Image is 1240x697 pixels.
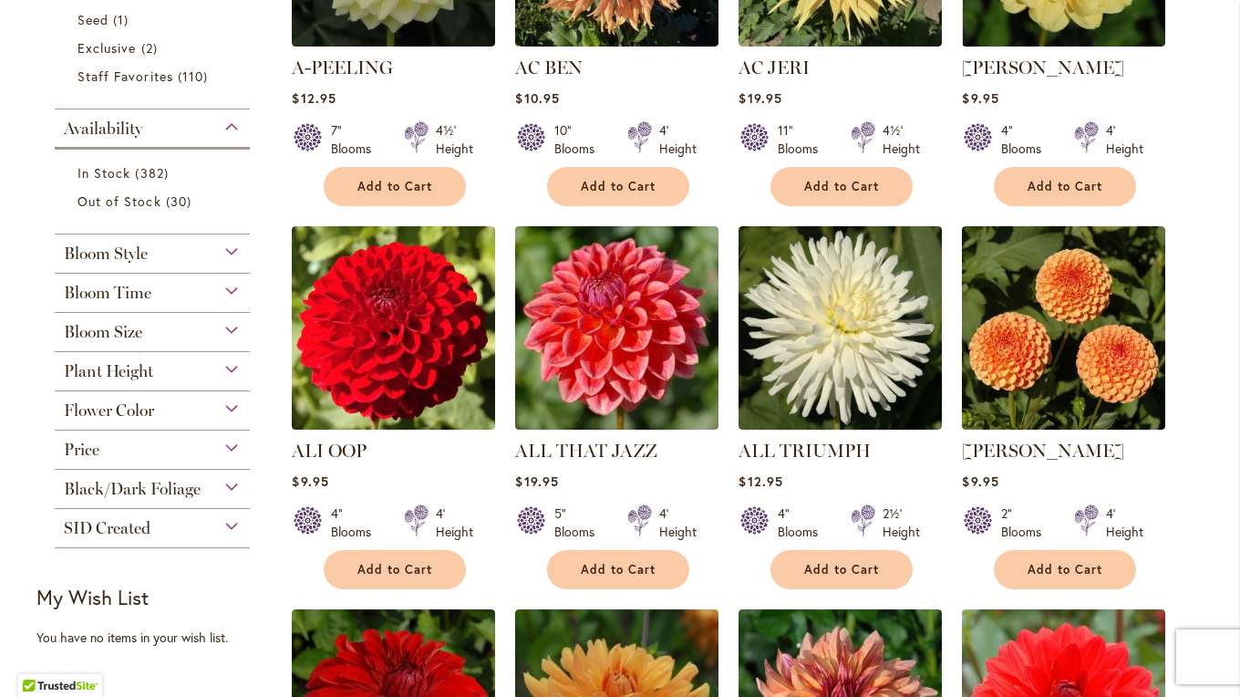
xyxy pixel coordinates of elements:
[554,505,605,541] div: 5" Blooms
[739,473,782,490] span: $12.95
[64,361,153,381] span: Plant Height
[64,479,201,499] span: Black/Dark Foliage
[739,57,810,78] a: AC JERI
[14,632,65,683] iframe: Launch Accessibility Center
[166,192,196,211] span: 30
[357,179,432,194] span: Add to Cart
[77,10,232,29] a: Seed
[547,550,689,589] button: Add to Cart
[659,505,697,541] div: 4' Height
[292,440,367,462] a: ALI OOP
[962,473,998,490] span: $9.95
[77,192,232,211] a: Out of Stock 30
[962,440,1124,462] a: [PERSON_NAME]
[515,226,718,430] img: ALL THAT JAZZ
[994,167,1136,206] button: Add to Cart
[77,163,232,182] a: In Stock 382
[1106,505,1143,541] div: 4' Height
[547,167,689,206] button: Add to Cart
[324,550,466,589] button: Add to Cart
[778,505,829,541] div: 4" Blooms
[1106,121,1143,158] div: 4' Height
[804,179,879,194] span: Add to Cart
[64,322,142,342] span: Bloom Size
[581,562,656,577] span: Add to Cart
[554,121,605,158] div: 10" Blooms
[292,33,495,50] a: A-Peeling
[292,57,393,78] a: A-PEELING
[436,121,473,158] div: 4½' Height
[331,121,382,158] div: 7" Blooms
[36,629,280,647] div: You have no items in your wish list.
[77,11,108,28] span: Seed
[113,10,133,29] span: 1
[515,473,558,490] span: $19.95
[739,226,942,430] img: ALL TRIUMPH
[962,89,998,107] span: $9.95
[1028,562,1102,577] span: Add to Cart
[141,38,162,57] span: 2
[292,473,328,490] span: $9.95
[515,57,583,78] a: AC BEN
[1001,121,1052,158] div: 4" Blooms
[962,33,1165,50] a: AHOY MATEY
[962,416,1165,433] a: AMBER QUEEN
[581,179,656,194] span: Add to Cart
[324,167,466,206] button: Add to Cart
[64,401,154,421] span: Flower Color
[77,164,130,182] span: In Stock
[331,505,382,541] div: 4" Blooms
[178,67,212,86] span: 110
[64,244,148,264] span: Bloom Style
[883,121,920,158] div: 4½' Height
[64,283,151,303] span: Bloom Time
[436,505,473,541] div: 4' Height
[292,226,495,430] img: ALI OOP
[659,121,697,158] div: 4' Height
[962,57,1124,78] a: [PERSON_NAME]
[292,89,336,107] span: $12.95
[135,163,172,182] span: 382
[357,562,432,577] span: Add to Cart
[770,550,913,589] button: Add to Cart
[994,550,1136,589] button: Add to Cart
[515,416,718,433] a: ALL THAT JAZZ
[883,505,920,541] div: 2½' Height
[515,33,718,50] a: AC BEN
[515,440,657,462] a: ALL THAT JAZZ
[515,89,559,107] span: $10.95
[77,68,173,85] span: Staff Favorites
[64,440,99,460] span: Price
[962,226,1165,430] img: AMBER QUEEN
[77,67,232,86] a: Staff Favorites
[1001,505,1052,541] div: 2" Blooms
[770,167,913,206] button: Add to Cart
[64,518,150,538] span: SID Created
[36,584,149,610] strong: My Wish List
[77,38,232,57] a: Exclusive
[739,89,781,107] span: $19.95
[1028,179,1102,194] span: Add to Cart
[77,39,136,57] span: Exclusive
[739,440,871,462] a: ALL TRIUMPH
[804,562,879,577] span: Add to Cart
[77,192,161,210] span: Out of Stock
[739,33,942,50] a: AC Jeri
[739,416,942,433] a: ALL TRIUMPH
[778,121,829,158] div: 11" Blooms
[64,119,142,139] span: Availability
[292,416,495,433] a: ALI OOP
